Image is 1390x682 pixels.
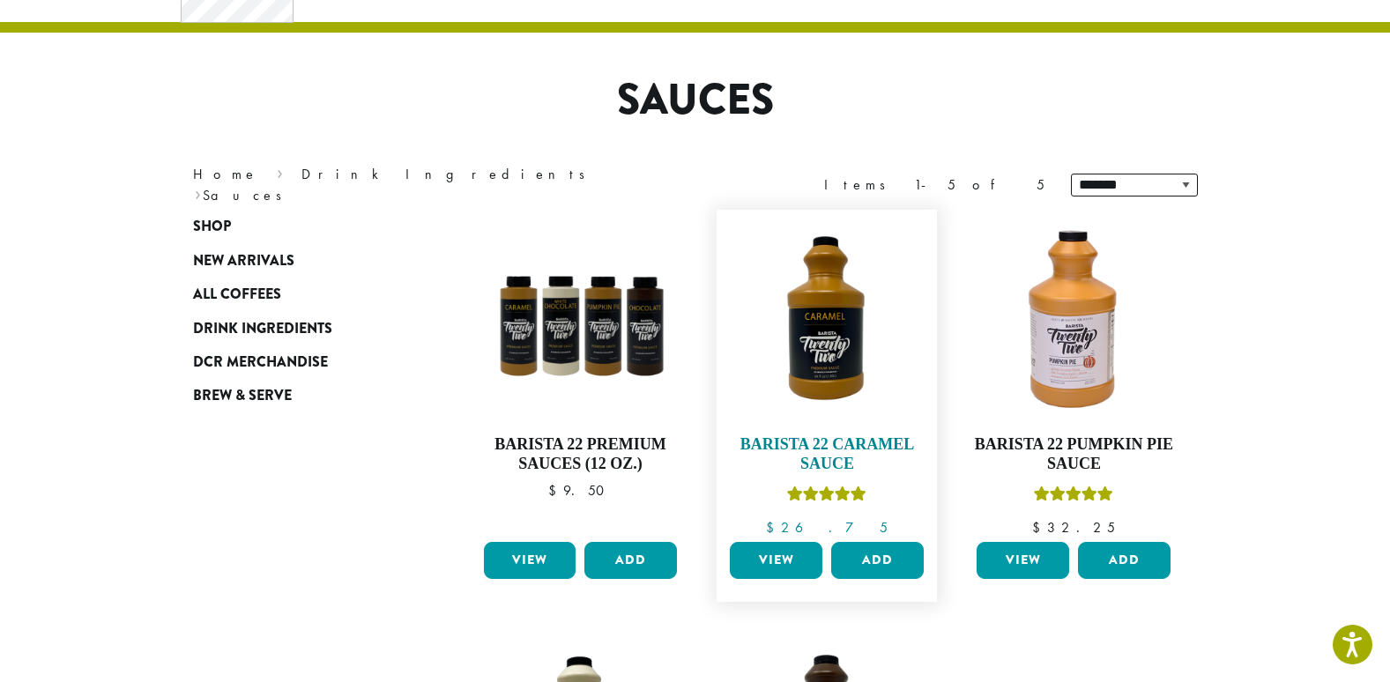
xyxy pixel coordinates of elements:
a: All Coffees [193,278,405,311]
h4: Barista 22 Pumpkin Pie Sauce [972,435,1175,473]
nav: Breadcrumb [193,164,669,206]
span: New Arrivals [193,250,294,272]
span: Brew & Serve [193,385,292,407]
img: DP3239.64-oz.01.default.png [972,219,1175,421]
span: DCR Merchandise [193,352,328,374]
span: $ [1032,518,1047,537]
span: Drink Ingredients [193,318,332,340]
a: DCR Merchandise [193,345,405,379]
button: Add [1078,542,1171,579]
h4: Barista 22 Premium Sauces (12 oz.) [479,435,682,473]
bdi: 32.25 [1032,518,1115,537]
img: B22SauceSqueeze_All-300x300.png [479,219,681,421]
a: Home [193,165,258,183]
div: Rated 5.00 out of 5 [1034,484,1113,510]
h4: Barista 22 Caramel Sauce [725,435,928,473]
a: View [730,542,822,579]
button: Add [584,542,677,579]
bdi: 26.75 [766,518,888,537]
span: Shop [193,216,231,238]
div: Rated 5.00 out of 5 [787,484,866,510]
a: Shop [193,210,405,243]
a: Brew & Serve [193,379,405,412]
span: $ [548,481,563,500]
a: Drink Ingredients [193,311,405,345]
img: B22-Caramel-Sauce_Stock-e1709240861679.png [725,219,928,421]
button: Add [831,542,924,579]
a: Barista 22 Premium Sauces (12 oz.) $9.50 [479,219,682,535]
a: Barista 22 Pumpkin Pie SauceRated 5.00 out of 5 $32.25 [972,219,1175,535]
div: Items 1-5 of 5 [824,174,1044,196]
span: › [195,179,201,206]
bdi: 9.50 [548,481,613,500]
a: Drink Ingredients [301,165,597,183]
a: View [484,542,576,579]
span: $ [766,518,781,537]
a: Barista 22 Caramel SauceRated 5.00 out of 5 $26.75 [725,219,928,535]
span: All Coffees [193,284,281,306]
h1: Sauces [180,75,1211,126]
a: New Arrivals [193,244,405,278]
a: View [977,542,1069,579]
span: › [277,158,283,185]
